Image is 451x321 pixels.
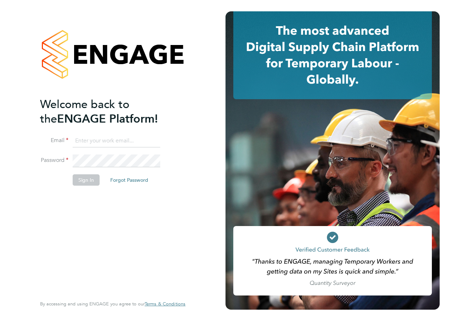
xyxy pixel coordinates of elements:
label: Email [40,137,68,144]
span: Welcome back to the [40,97,129,126]
h2: ENGAGE Platform! [40,97,178,126]
input: Enter your work email... [73,135,160,147]
label: Password [40,157,68,164]
button: Sign In [73,174,100,186]
a: Terms & Conditions [145,301,185,307]
button: Forgot Password [105,174,154,186]
span: By accessing and using ENGAGE you agree to our [40,301,185,307]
